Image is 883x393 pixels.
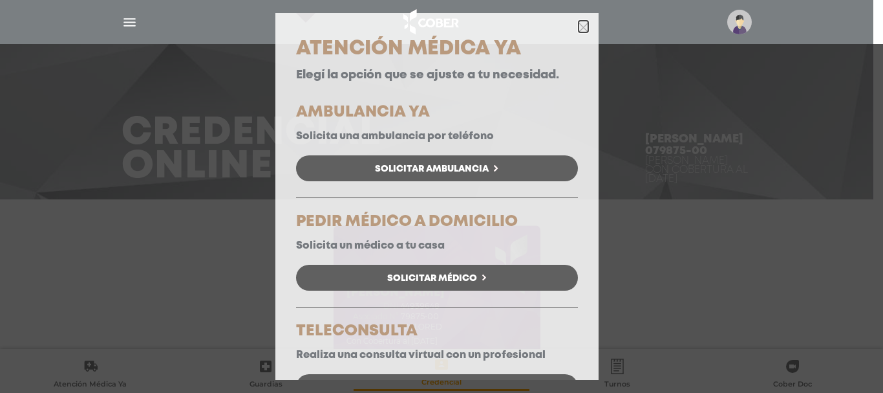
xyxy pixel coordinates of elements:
span: Atención Médica Ya [296,40,521,58]
h5: PEDIR MÉDICO A DOMICILIO [296,214,578,230]
p: Elegí la opción que se ajuste a tu necesidad. [296,69,578,83]
span: Solicitar Ambulancia [375,164,489,174]
p: Solicita un médico a tu casa [296,240,578,252]
p: Solicita una ambulancia por teléfono [296,130,578,142]
p: Realiza una consulta virtual con un profesional [296,349,578,361]
span: Solicitar Médico [387,274,477,283]
a: Solicitar Ambulancia [296,155,578,181]
h5: TELECONSULTA [296,324,578,339]
a: Solicitar Médico [296,265,578,291]
h5: AMBULANCIA YA [296,105,578,120]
